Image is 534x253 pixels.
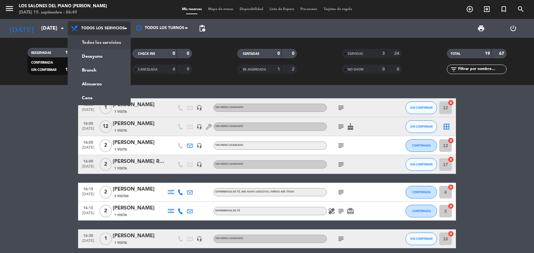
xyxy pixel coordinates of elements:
[215,163,243,165] span: Sin menú asignado
[99,139,112,152] span: 2
[443,123,450,130] i: border_all
[138,52,155,55] span: CHECK INS
[68,36,130,49] a: Todos los servicios
[80,119,96,127] span: 16:00
[406,186,437,198] button: CONFIRMADA
[65,67,70,72] strong: 11
[65,50,70,55] strong: 16
[196,143,202,148] i: headset_mic
[113,185,166,193] div: [PERSON_NAME]
[448,156,454,163] i: cancel
[114,109,127,114] span: 1 Visita
[5,4,14,15] button: menu
[173,51,175,56] strong: 0
[80,204,96,211] span: 16:15
[410,237,433,240] span: SIN CONFIRMAR
[80,146,96,153] span: [DATE]
[397,67,401,72] strong: 0
[179,8,205,11] span: Mis reservas
[337,235,345,243] i: subject
[382,67,385,72] strong: 0
[215,191,294,193] span: EXPERIENCIA DE TÉ
[114,128,127,133] span: 1 Visita
[99,158,112,171] span: 2
[196,124,202,129] i: headset_mic
[205,8,236,11] span: Mapa de mesas
[215,125,243,128] span: Sin menú asignado
[347,123,354,130] i: cake
[337,207,345,215] i: subject
[113,101,166,109] div: [PERSON_NAME]
[337,123,345,130] i: subject
[80,185,96,192] span: 16:15
[410,106,433,109] span: SIN CONFIRMAR
[240,191,294,193] span: , ARS 46000 (Adultos) | Niños ARS 39000
[68,49,130,63] a: Desayuno
[348,52,363,55] span: SERVIDAS
[497,19,529,38] div: LOG OUT
[337,188,345,196] i: subject
[99,101,112,114] span: 1
[394,51,401,56] strong: 24
[68,91,130,105] a: Cena
[80,232,96,239] span: 16:30
[236,8,266,11] span: Disponibilidad
[31,61,53,64] span: CONFIRMADA
[347,207,354,215] i: card_giftcard
[410,163,433,166] span: SIN CONFIRMAR
[448,203,454,209] i: cancel
[215,237,243,240] span: Sin menú asignado
[68,63,130,77] a: Brunch
[80,192,96,199] span: [DATE]
[187,51,190,56] strong: 0
[5,4,14,13] i: menu
[382,51,385,56] strong: 3
[114,240,127,245] span: 1 Visita
[277,67,280,72] strong: 1
[114,147,127,152] span: 1 Visita
[517,5,525,13] i: search
[451,52,460,55] span: TOTAL
[243,52,259,55] span: SENTADAS
[19,3,107,9] div: Los Salones del Piano [PERSON_NAME]
[406,233,437,245] button: SIN CONFIRMAR
[19,9,107,16] div: [DATE] 19. septiembre - 06:49
[196,162,202,167] i: headset_mic
[406,205,437,217] button: CONFIRMADA
[138,68,157,71] span: CANCELADA
[509,25,517,32] i: power_settings_new
[337,142,345,149] i: subject
[412,144,431,147] span: CONFIRMADA
[68,77,130,91] a: Almuerzo
[448,231,454,237] i: cancel
[114,213,127,218] span: 1 Visita
[499,51,505,56] strong: 67
[292,51,296,56] strong: 0
[59,25,66,32] i: arrow_drop_down
[114,166,127,171] span: 1 Visita
[406,158,437,171] button: SIN CONFIRMAR
[113,232,166,240] div: [PERSON_NAME]
[406,101,437,114] button: SIN CONFIRMAR
[297,8,321,11] span: Pre-acceso
[99,186,112,198] span: 2
[348,68,364,71] span: NO SHOW
[196,105,202,111] i: headset_mic
[477,25,485,32] span: print
[483,5,491,13] i: exit_to_app
[5,21,38,35] i: [DATE]
[466,5,474,13] i: add_circle_outline
[80,164,96,172] span: [DATE]
[99,205,112,217] span: 2
[266,8,297,11] span: Lista de Espera
[196,236,202,242] i: headset_mic
[113,139,166,147] div: [PERSON_NAME]
[80,108,96,115] span: [DATE]
[412,209,431,213] span: CONFIRMADA
[448,137,454,144] i: cancel
[99,233,112,245] span: 1
[81,26,125,31] span: Todos los servicios
[450,66,457,73] i: filter_list
[410,125,433,128] span: SIN CONFIRMAR
[215,210,240,212] span: EXPERIENCIA DE TÉ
